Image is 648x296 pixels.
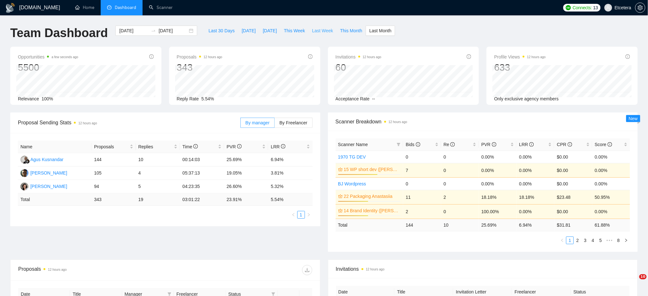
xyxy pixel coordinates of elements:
[297,211,305,219] li: 1
[622,237,630,244] button: right
[554,163,592,177] td: $0.00
[336,118,630,126] span: Scanner Breakdown
[180,153,224,167] td: 00:14:03
[554,219,592,231] td: $ 31.81
[18,61,78,74] div: 5500
[494,53,546,61] span: Profile Views
[280,26,308,36] button: This Week
[268,153,312,167] td: 6.94%
[279,120,307,125] span: By Freelancer
[91,167,136,180] td: 105
[589,237,597,244] li: 4
[290,211,297,219] button: left
[136,193,180,206] td: 19
[307,213,311,217] span: right
[151,28,156,33] span: to
[626,54,630,59] span: info-circle
[281,144,285,149] span: info-circle
[336,61,381,74] div: 60
[403,190,441,204] td: 11
[592,151,630,163] td: 0.00%
[366,268,385,271] time: 12 hours ago
[403,219,441,231] td: 144
[48,268,66,271] time: 12 hours ago
[635,5,645,10] a: setting
[592,177,630,190] td: 0.00%
[592,190,630,204] td: 50.95%
[305,211,313,219] button: right
[115,5,136,10] span: Dashboard
[366,26,395,36] button: Last Month
[517,177,554,190] td: 0.00%
[138,143,173,150] span: Replies
[416,142,420,147] span: info-circle
[517,204,554,219] td: 0.00%
[10,26,108,41] h1: Team Dashboard
[336,219,403,231] td: Total
[344,207,400,214] a: 14 Brand Identity ([PERSON_NAME])
[395,140,402,149] span: filter
[263,27,277,34] span: [DATE]
[75,5,94,10] a: homeHome
[568,142,572,147] span: info-circle
[238,26,259,36] button: [DATE]
[592,219,630,231] td: 61.88 %
[597,237,605,244] li: 5
[91,141,136,153] th: Proposals
[18,141,91,153] th: Name
[20,183,28,191] img: TT
[558,237,566,244] button: left
[517,163,554,177] td: 0.00%
[554,204,592,219] td: $0.00
[441,190,479,204] td: 2
[479,204,517,219] td: 100.00%
[338,154,366,160] a: 1970 TG DEV
[227,144,242,149] span: PVR
[403,151,441,163] td: 0
[574,237,582,244] li: 2
[136,141,180,153] th: Replies
[344,193,400,200] a: 22 Packaging Anastasiia
[302,268,312,273] span: download
[205,26,238,36] button: Last 30 Days
[242,27,256,34] span: [DATE]
[91,180,136,193] td: 94
[517,190,554,204] td: 18.18%
[201,96,214,101] span: 5.54%
[372,96,375,101] span: --
[467,54,471,59] span: info-circle
[338,167,343,172] span: crown
[20,157,64,162] a: AKAgus Kusnandar
[479,163,517,177] td: 0.00%
[363,55,381,59] time: 12 hours ago
[177,61,223,74] div: 343
[298,211,305,218] a: 1
[259,26,280,36] button: [DATE]
[397,143,401,146] span: filter
[606,5,611,10] span: user
[605,237,615,244] li: Next 5 Pages
[268,193,312,206] td: 5.54 %
[479,151,517,163] td: 0.00%
[336,265,630,273] span: Invitations
[615,237,622,244] li: 8
[338,142,368,147] span: Scanner Name
[18,53,78,61] span: Opportunities
[336,96,370,101] span: Acceptance Rate
[592,163,630,177] td: 0.00%
[51,55,78,59] time: a few seconds ago
[30,183,67,190] div: [PERSON_NAME]
[18,119,240,127] span: Proposal Sending Stats
[337,26,366,36] button: This Month
[20,170,67,175] a: AP[PERSON_NAME]
[136,153,180,167] td: 10
[573,4,592,11] span: Connects:
[308,26,337,36] button: Last Week
[224,167,268,180] td: 19.05%
[119,27,148,34] input: Start date
[403,204,441,219] td: 2
[193,144,198,149] span: info-circle
[107,5,112,10] span: dashboard
[20,156,28,164] img: AK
